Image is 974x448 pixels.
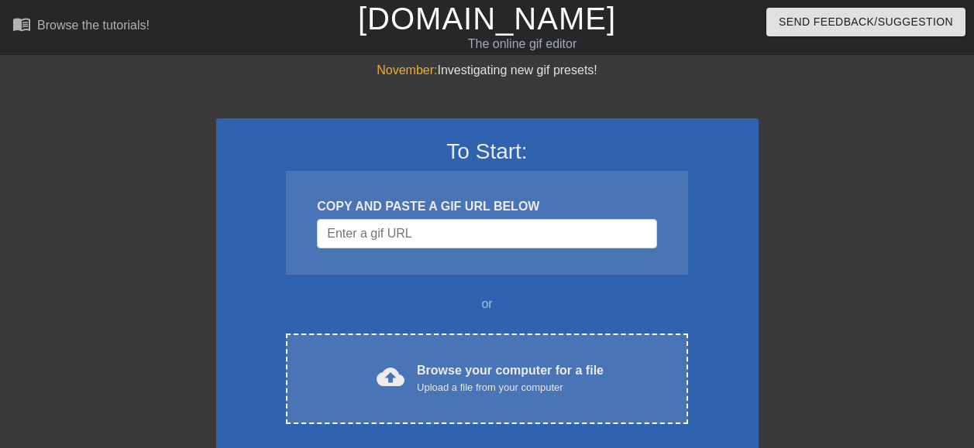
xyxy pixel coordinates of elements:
[12,15,31,33] span: menu_book
[332,35,712,53] div: The online gif editor
[317,197,656,216] div: COPY AND PASTE A GIF URL BELOW
[256,295,718,313] div: or
[417,361,604,395] div: Browse your computer for a file
[236,139,738,165] h3: To Start:
[377,363,404,391] span: cloud_upload
[377,63,437,77] span: November:
[779,12,953,32] span: Send Feedback/Suggestion
[12,15,150,39] a: Browse the tutorials!
[216,61,759,80] div: Investigating new gif presets!
[417,380,604,395] div: Upload a file from your computer
[317,219,656,248] input: Username
[766,8,965,36] button: Send Feedback/Suggestion
[358,2,616,36] a: [DOMAIN_NAME]
[37,19,150,32] div: Browse the tutorials!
